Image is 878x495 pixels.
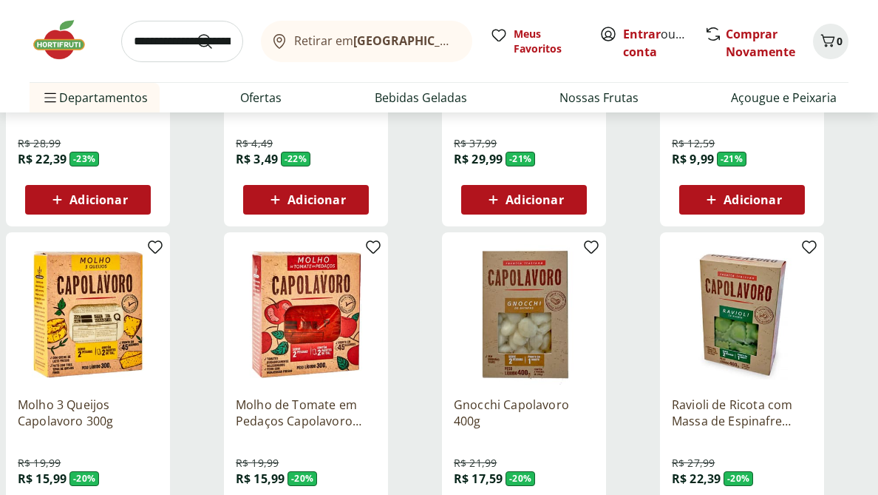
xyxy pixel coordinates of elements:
[454,471,503,487] span: R$ 17,59
[454,397,594,429] a: Gnocchi Capolavoro 400g
[25,185,151,215] button: Adicionar
[281,152,310,166] span: - 22 %
[261,21,472,62] button: Retirar em[GEOGRAPHIC_DATA]/[GEOGRAPHIC_DATA]
[506,471,535,486] span: - 20 %
[287,194,345,206] span: Adicionar
[236,397,376,429] a: Molho de Tomate em Pedaços Capolavoro 300g
[672,471,721,487] span: R$ 22,39
[454,136,497,151] span: R$ 37,99
[461,185,587,215] button: Adicionar
[559,89,639,107] a: Nossas Frutas
[236,244,376,385] img: Molho de Tomate em Pedaços Capolavoro 300g
[196,33,231,50] button: Submit Search
[454,151,503,167] span: R$ 29,99
[243,185,369,215] button: Adicionar
[121,21,243,62] input: search
[41,80,59,115] button: Menu
[18,397,158,429] a: Molho 3 Queijos Capolavoro 300g
[240,89,282,107] a: Ofertas
[506,194,563,206] span: Adicionar
[813,24,848,59] button: Carrinho
[236,136,273,151] span: R$ 4,49
[672,397,812,429] a: Ravioli de Ricota com Massa de Espinafre Capolavoro 400g
[672,136,715,151] span: R$ 12,59
[672,151,714,167] span: R$ 9,99
[623,25,689,61] span: ou
[672,456,715,471] span: R$ 27,99
[717,152,746,166] span: - 21 %
[672,244,812,385] img: Ravioli de Ricota com Massa de Espinafre Capolavoro 400g
[506,152,535,166] span: - 21 %
[731,89,837,107] a: Açougue e Peixaria
[69,471,99,486] span: - 20 %
[294,34,457,47] span: Retirar em
[30,18,103,62] img: Hortifruti
[724,471,753,486] span: - 20 %
[623,26,661,42] a: Entrar
[514,27,582,56] span: Meus Favoritos
[236,151,278,167] span: R$ 3,49
[353,33,602,49] b: [GEOGRAPHIC_DATA]/[GEOGRAPHIC_DATA]
[18,244,158,385] img: Molho 3 Queijos Capolavoro 300g
[490,27,582,56] a: Meus Favoritos
[18,456,61,471] span: R$ 19,99
[236,471,285,487] span: R$ 15,99
[287,471,317,486] span: - 20 %
[236,456,279,471] span: R$ 19,99
[69,152,99,166] span: - 23 %
[375,89,467,107] a: Bebidas Geladas
[18,136,61,151] span: R$ 28,99
[41,80,148,115] span: Departamentos
[623,26,704,60] a: Criar conta
[454,244,594,385] img: Gnocchi Capolavoro 400g
[18,151,67,167] span: R$ 22,39
[679,185,805,215] button: Adicionar
[69,194,127,206] span: Adicionar
[454,456,497,471] span: R$ 21,99
[724,194,781,206] span: Adicionar
[726,26,795,60] a: Comprar Novamente
[18,471,67,487] span: R$ 15,99
[837,34,843,48] span: 0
